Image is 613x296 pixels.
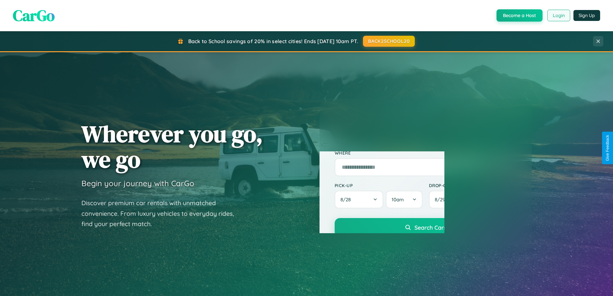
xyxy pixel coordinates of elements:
button: BACK2SCHOOL20 [363,36,415,47]
span: 10am [392,196,404,203]
label: Pick-up [335,183,423,188]
h3: Begin your journey with CarGo [81,178,194,188]
span: 10am [486,196,498,203]
button: Search Cars [335,218,517,237]
span: Back to School savings of 20% in select cities! Ends [DATE] 10am PT. [188,38,358,44]
button: Become a Host [497,9,543,22]
button: 10am [480,191,516,208]
div: Give Feedback [605,135,610,161]
label: Drop-off [429,183,517,188]
label: Where [335,150,517,156]
button: 8/28 [335,191,384,208]
button: 8/29 [429,191,478,208]
span: 8 / 29 [435,196,448,203]
span: CarGo [13,5,55,26]
h1: Wherever you go, we go [81,121,263,172]
h2: Find Your Perfect Ride [335,114,517,128]
span: 8 / 28 [340,196,354,203]
p: Discover premium car rentals with unmatched convenience. From luxury vehicles to everyday rides, ... [81,198,242,229]
button: 10am [386,191,422,208]
button: Sign Up [573,10,600,21]
button: Login [547,10,570,21]
p: Book in minutes, drive in style [335,131,517,140]
span: Search Cars [414,224,446,231]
